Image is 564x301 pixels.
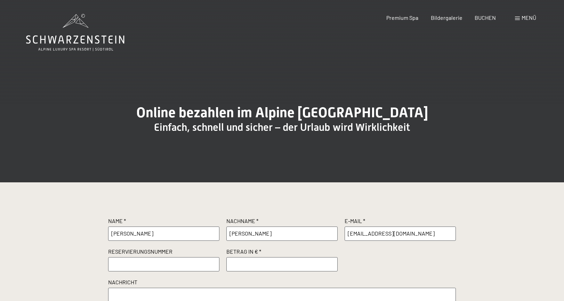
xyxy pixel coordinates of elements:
a: Premium Spa [386,14,418,21]
label: Reservierungsnummer [108,248,219,257]
label: Nachname * [226,217,338,227]
label: Name * [108,217,219,227]
span: Einfach, schnell und sicher – der Urlaub wird Wirklichkeit [154,121,410,133]
label: Nachricht [108,278,456,288]
span: Menü [522,14,536,21]
label: Betrag in € * [226,248,338,257]
a: Bildergalerie [431,14,462,21]
label: E-Mail * [345,217,456,227]
a: BUCHEN [475,14,496,21]
span: Online bezahlen im Alpine [GEOGRAPHIC_DATA] [136,104,428,121]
